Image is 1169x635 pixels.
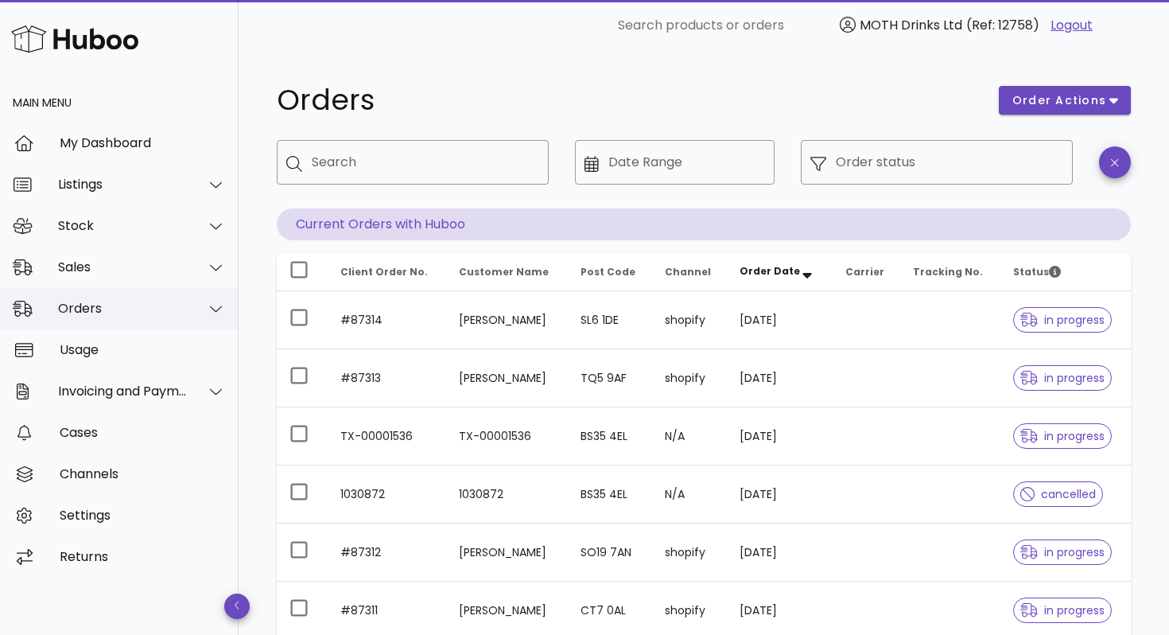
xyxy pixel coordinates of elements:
[1020,605,1105,616] span: in progress
[568,349,652,407] td: TQ5 9AF
[277,208,1131,240] p: Current Orders with Huboo
[727,253,832,291] th: Order Date: Sorted descending. Activate to remove sorting.
[727,524,832,582] td: [DATE]
[568,291,652,349] td: SL6 1DE
[328,349,446,407] td: #87313
[58,259,188,275] div: Sales
[727,407,832,466] td: [DATE]
[60,135,226,150] div: My Dashboard
[1020,547,1105,558] span: in progress
[1020,314,1105,325] span: in progress
[999,86,1131,115] button: order actions
[740,264,800,278] span: Order Date
[446,407,567,466] td: TX-00001536
[1020,372,1105,384] span: in progress
[328,291,446,349] td: #87314
[727,466,832,524] td: [DATE]
[60,466,226,481] div: Channels
[568,524,652,582] td: SO19 7AN
[446,466,567,524] td: 1030872
[60,508,226,523] div: Settings
[652,524,728,582] td: shopify
[277,86,980,115] h1: Orders
[665,265,711,279] span: Channel
[652,407,728,466] td: N/A
[1012,92,1107,109] span: order actions
[446,524,567,582] td: [PERSON_NAME]
[328,524,446,582] td: #87312
[1051,16,1093,35] a: Logout
[328,466,446,524] td: 1030872
[652,253,728,291] th: Channel
[900,253,1000,291] th: Tracking No.
[446,253,567,291] th: Customer Name
[845,265,884,279] span: Carrier
[11,21,138,56] img: Huboo Logo
[1020,430,1105,442] span: in progress
[568,466,652,524] td: BS35 4EL
[60,425,226,440] div: Cases
[966,16,1039,34] span: (Ref: 12758)
[652,349,728,407] td: shopify
[727,291,832,349] td: [DATE]
[446,349,567,407] td: [PERSON_NAME]
[58,177,188,192] div: Listings
[568,407,652,466] td: BS35 4EL
[340,265,428,279] span: Client Order No.
[60,342,226,357] div: Usage
[459,265,549,279] span: Customer Name
[328,253,446,291] th: Client Order No.
[1000,253,1131,291] th: Status
[60,549,226,564] div: Returns
[581,265,635,279] span: Post Code
[446,291,567,349] td: [PERSON_NAME]
[568,253,652,291] th: Post Code
[58,384,188,399] div: Invoicing and Payments
[1020,489,1096,500] span: cancelled
[833,253,900,291] th: Carrier
[652,466,728,524] td: N/A
[1013,265,1061,279] span: Status
[652,291,728,349] td: shopify
[727,349,832,407] td: [DATE]
[58,218,188,233] div: Stock
[58,301,188,316] div: Orders
[860,16,962,34] span: MOTH Drinks Ltd
[328,407,446,466] td: TX-00001536
[913,265,983,279] span: Tracking No.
